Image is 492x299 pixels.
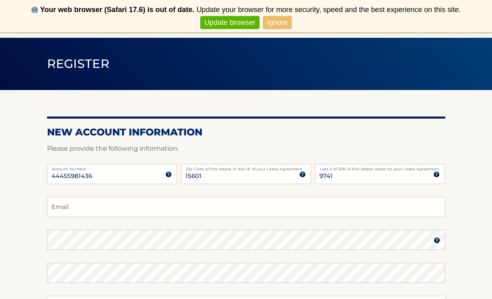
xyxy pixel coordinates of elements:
span: Update your browser for more security, speed and the best experience on this site. [196,6,461,14]
span: Register [47,56,110,71]
img: tooltip.svg [165,171,172,178]
a: Ignore [263,16,292,29]
h2: New Account Information [47,126,445,138]
label: Zip Code of first lessee in box 1b of your Lease Agreement [181,164,311,170]
input: Email [47,197,445,217]
input: Zip Code [181,164,311,184]
input: Account Number [47,164,177,184]
img: tooltip.svg [433,171,440,178]
label: Last 4 of SSN of first lessee listed on your Lease Agreement [315,164,445,170]
label: Account Number [47,164,177,170]
img: tooltip.svg [299,171,306,178]
img: tooltip.svg [434,237,440,244]
p: Please provide the following information. [47,143,445,154]
a: Update browser [200,16,259,29]
input: SSN or EIN (last 4 digits only) [315,164,445,184]
b: Your web browser (Safari 17.6) is out of date. [40,6,195,14]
